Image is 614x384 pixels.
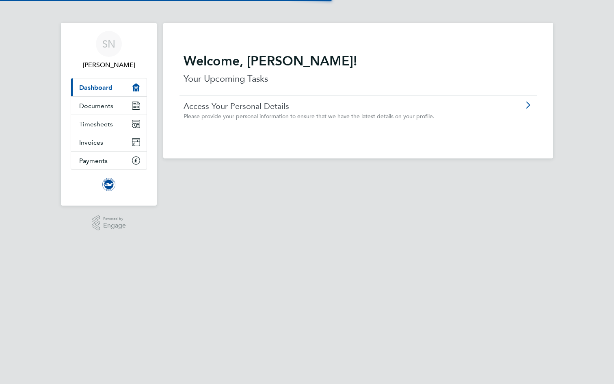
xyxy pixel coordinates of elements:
a: Invoices [71,133,147,151]
span: Timesheets [79,120,113,128]
span: Samuel Nicholson [71,60,147,70]
a: Dashboard [71,78,147,96]
span: Engage [103,222,126,229]
a: Payments [71,152,147,169]
span: Powered by [103,215,126,222]
a: Documents [71,97,147,115]
span: Documents [79,102,113,110]
span: Dashboard [79,84,112,91]
img: brightonandhovealbion-logo-retina.png [102,178,115,191]
a: Go to home page [71,178,147,191]
nav: Main navigation [61,23,157,206]
p: Your Upcoming Tasks [184,72,533,85]
a: Access Your Personal Details [184,101,487,111]
a: SN[PERSON_NAME] [71,31,147,70]
span: Payments [79,157,108,165]
span: Invoices [79,139,103,146]
a: Powered byEngage [92,215,126,231]
span: SN [102,39,115,49]
span: Please provide your personal information to ensure that we have the latest details on your profile. [184,113,435,120]
a: Timesheets [71,115,147,133]
h2: Welcome, [PERSON_NAME]! [184,53,533,69]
